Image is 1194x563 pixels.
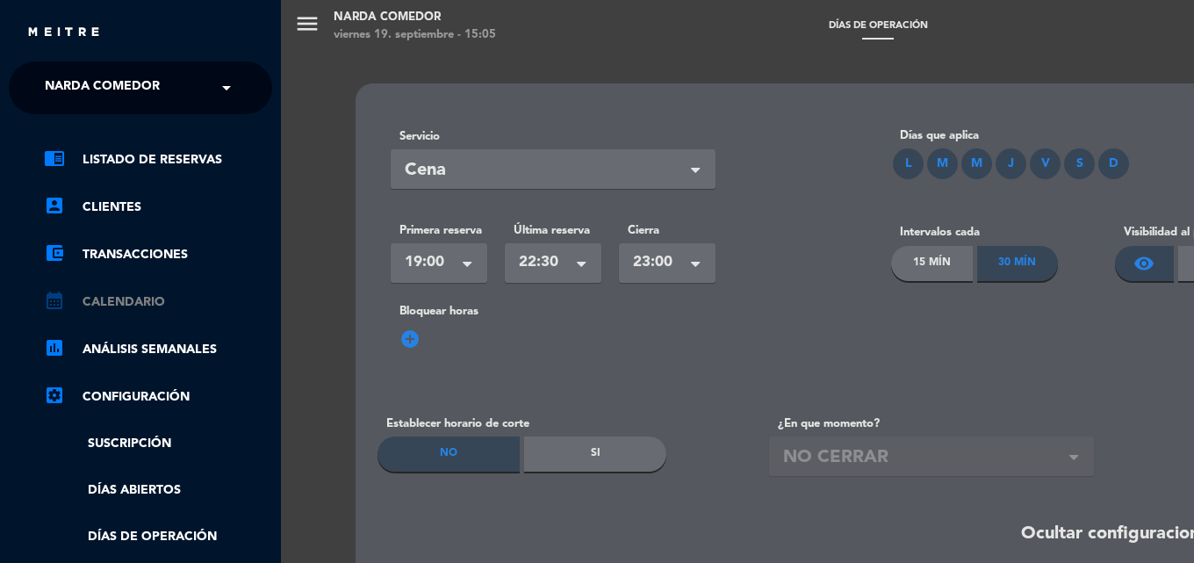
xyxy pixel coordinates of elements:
a: account_boxClientes [44,197,272,218]
a: Suscripción [44,434,272,454]
span: Narda Comedor [45,69,160,106]
i: calendar_month [44,290,65,311]
a: Días abiertos [44,480,272,501]
i: settings_applications [44,385,65,406]
a: chrome_reader_modeListado de Reservas [44,149,272,170]
a: Días de Operación [44,527,272,547]
i: account_box [44,195,65,216]
i: chrome_reader_mode [44,148,65,169]
a: Configuración [44,386,272,408]
a: calendar_monthCalendario [44,292,272,313]
i: assessment [44,337,65,358]
a: assessmentANÁLISIS SEMANALES [44,339,272,360]
i: account_balance_wallet [44,242,65,263]
img: MEITRE [26,26,101,40]
a: account_balance_walletTransacciones [44,244,272,265]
